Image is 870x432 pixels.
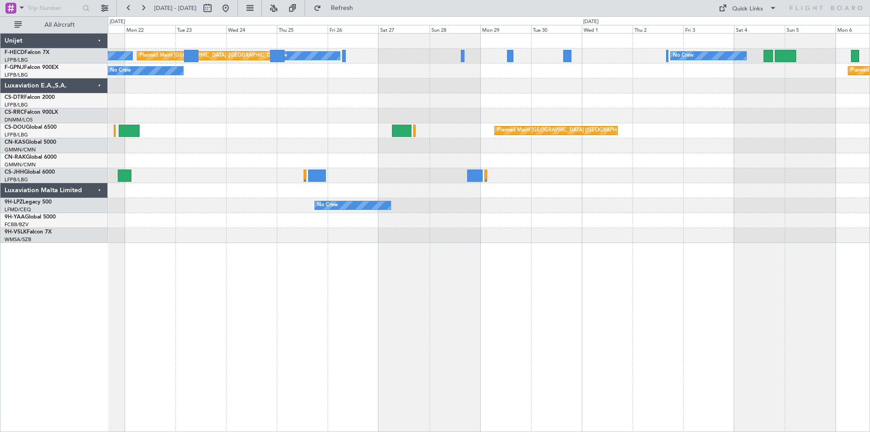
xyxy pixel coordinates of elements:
[5,102,28,108] a: LFPB/LBG
[110,18,125,26] div: [DATE]
[5,125,57,130] a: CS-DOUGlobal 6500
[582,25,633,33] div: Wed 1
[5,110,24,115] span: CS-RRC
[5,214,56,220] a: 9H-YAAGlobal 5000
[277,25,328,33] div: Thu 25
[24,22,96,28] span: All Aircraft
[5,176,28,183] a: LFPB/LBG
[5,110,58,115] a: CS-RRCFalcon 900LX
[140,49,282,63] div: Planned Maint [GEOGRAPHIC_DATA] ([GEOGRAPHIC_DATA])
[323,5,361,11] span: Refresh
[497,124,640,137] div: Planned Maint [GEOGRAPHIC_DATA] ([GEOGRAPHIC_DATA])
[5,170,24,175] span: CS-JHH
[28,1,80,15] input: Trip Number
[5,116,33,123] a: DNMM/LOS
[5,155,26,160] span: CN-RAK
[683,25,734,33] div: Fri 3
[5,236,31,243] a: WMSA/SZB
[5,229,52,235] a: 9H-VSLKFalcon 7X
[5,140,25,145] span: CN-KAS
[5,146,36,153] a: GMMN/CMN
[5,57,28,63] a: LFPB/LBG
[633,25,683,33] div: Thu 2
[5,95,55,100] a: CS-DTRFalcon 2000
[5,65,24,70] span: F-GPNJ
[5,206,31,213] a: LFMD/CEQ
[5,161,36,168] a: GMMN/CMN
[5,214,25,220] span: 9H-YAA
[5,199,52,205] a: 9H-LPZLegacy 500
[673,49,694,63] div: No Crew
[317,199,338,212] div: No Crew
[5,155,57,160] a: CN-RAKGlobal 6000
[732,5,763,14] div: Quick Links
[5,72,28,78] a: LFPB/LBG
[378,25,429,33] div: Sat 27
[125,25,175,33] div: Mon 22
[5,170,55,175] a: CS-JHHGlobal 6000
[5,125,26,130] span: CS-DOU
[328,25,378,33] div: Fri 26
[714,1,781,15] button: Quick Links
[5,199,23,205] span: 9H-LPZ
[583,18,599,26] div: [DATE]
[430,25,480,33] div: Sun 28
[480,25,531,33] div: Mon 29
[5,65,58,70] a: F-GPNJFalcon 900EX
[110,64,131,78] div: No Crew
[175,25,226,33] div: Tue 23
[309,1,364,15] button: Refresh
[5,50,49,55] a: F-HECDFalcon 7X
[5,95,24,100] span: CS-DTR
[10,18,98,32] button: All Aircraft
[785,25,836,33] div: Sun 5
[531,25,582,33] div: Tue 30
[226,25,277,33] div: Wed 24
[734,25,785,33] div: Sat 4
[5,221,29,228] a: FCBB/BZV
[5,50,24,55] span: F-HECD
[5,140,56,145] a: CN-KASGlobal 5000
[5,229,27,235] span: 9H-VSLK
[154,4,197,12] span: [DATE] - [DATE]
[5,131,28,138] a: LFPB/LBG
